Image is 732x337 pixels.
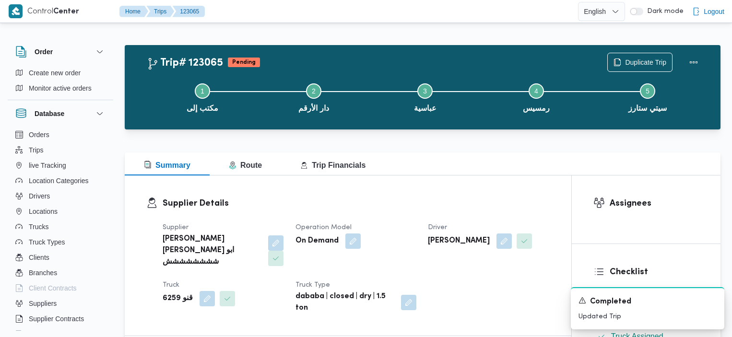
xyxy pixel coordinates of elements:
button: Location Categories [12,173,109,188]
span: 2 [312,87,316,95]
span: Location Categories [29,175,89,186]
button: Actions [684,53,703,72]
span: Summary [144,161,190,169]
button: 123065 [172,6,205,17]
span: Truck Types [29,236,65,248]
b: dababa | closed | dry | 1.5 ton [295,291,395,314]
span: Duplicate Trip [625,57,666,68]
button: Trips [146,6,174,17]
span: Driver [428,224,447,231]
button: Branches [12,265,109,280]
h2: Trip# 123065 [147,57,223,70]
b: [PERSON_NAME] [PERSON_NAME] ابو شششششششش [163,233,261,268]
span: Clients [29,252,49,263]
span: Logout [704,6,724,17]
p: Updated Trip [579,312,717,322]
button: Drivers [12,188,109,204]
span: Route [229,161,262,169]
b: Center [53,8,79,15]
span: Pending [228,58,260,67]
div: Database [8,127,113,335]
button: Clients [12,250,109,265]
span: Truck Type [295,282,330,288]
button: Trips [12,142,109,158]
button: رمسيس [481,72,592,122]
button: Trucks [12,219,109,234]
h3: Database [35,108,64,119]
div: Notification [579,296,717,308]
span: Suppliers [29,298,57,309]
span: Create new order [29,67,81,79]
h3: Assignees [610,197,699,210]
b: قنو 6259 [163,293,193,304]
span: Completed [590,296,631,308]
button: Database [15,108,106,119]
span: Branches [29,267,57,279]
span: Locations [29,206,58,217]
button: Truck Types [12,234,109,250]
span: سيتي ستارز [628,103,666,114]
button: مكتب إلى [147,72,258,122]
img: X8yXhbKr1z7QwAAAABJRU5ErkJggg== [9,4,23,18]
button: Suppliers [12,296,109,311]
div: Order [8,65,113,100]
button: live Tracking [12,158,109,173]
button: Create new order [12,65,109,81]
span: 4 [534,87,538,95]
span: Drivers [29,190,50,202]
span: Truck [163,282,179,288]
button: Locations [12,204,109,219]
button: سيتي ستارز [592,72,703,122]
span: رمسيس [523,103,550,114]
button: Client Contracts [12,280,109,296]
span: عباسية [414,103,437,114]
button: Logout [688,2,728,21]
span: 3 [423,87,427,95]
span: Trips [29,144,44,156]
span: مكتب إلى [187,103,218,114]
b: On Demand [295,235,339,247]
button: دار الأرقم [258,72,369,122]
h3: Checklist [610,266,699,279]
span: Trip Financials [300,161,366,169]
b: Pending [232,59,256,65]
button: عباسية [369,72,481,122]
h3: Order [35,46,53,58]
span: 5 [646,87,649,95]
span: 1 [201,87,204,95]
button: Orders [12,127,109,142]
button: Supplier Contracts [12,311,109,326]
iframe: chat widget [10,299,40,327]
span: Operation Model [295,224,352,231]
span: live Tracking [29,160,66,171]
button: Home [119,6,148,17]
h3: Supplier Details [163,197,550,210]
button: Duplicate Trip [607,53,673,72]
span: Orders [29,129,49,140]
span: Dark mode [643,8,684,15]
button: Monitor active orders [12,81,109,96]
span: Monitor active orders [29,82,92,94]
span: دار الأرقم [298,103,329,114]
span: Client Contracts [29,282,77,294]
span: Trucks [29,221,48,232]
span: Supplier [163,224,189,231]
span: Supplier Contracts [29,313,84,325]
b: [PERSON_NAME] [428,235,490,247]
button: Order [15,46,106,58]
